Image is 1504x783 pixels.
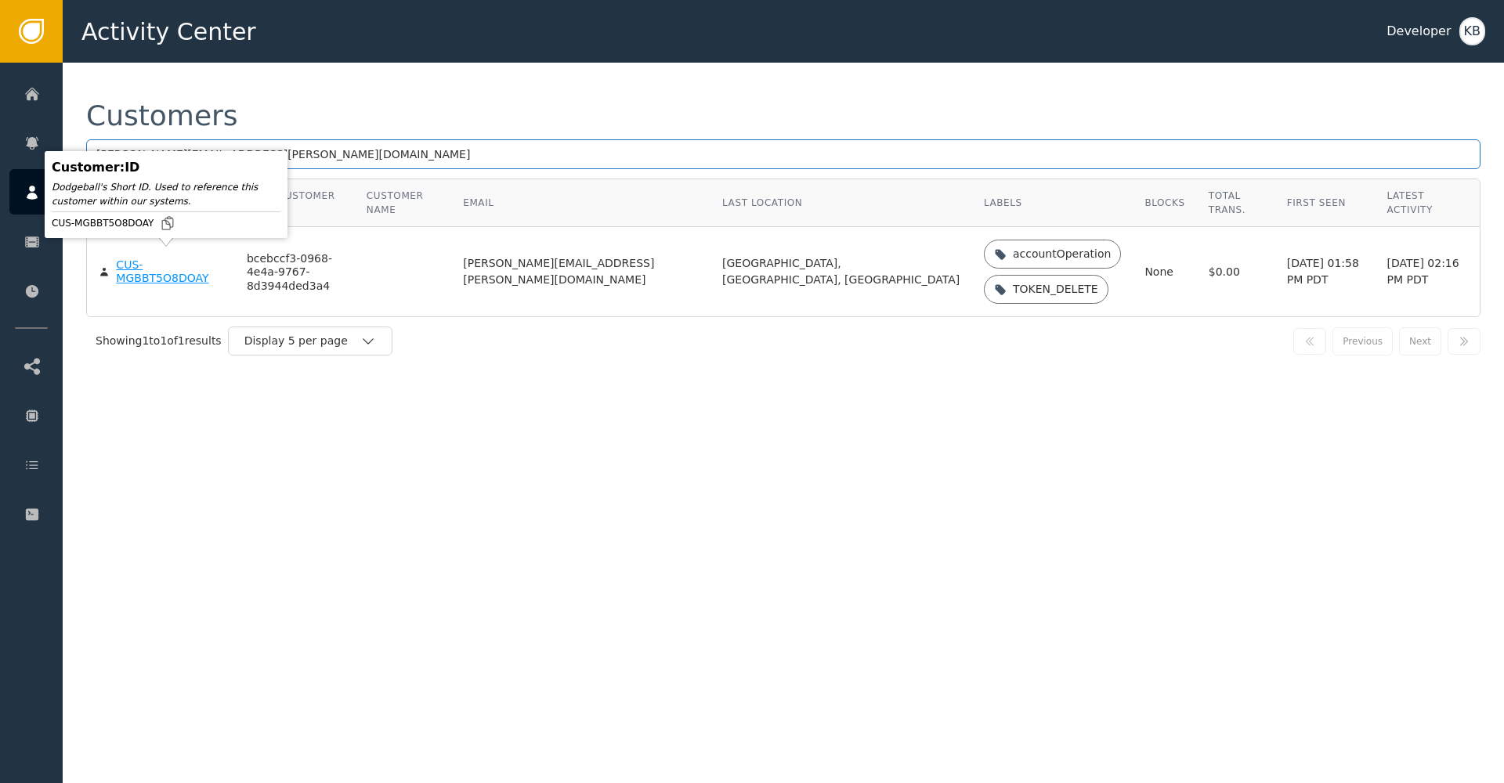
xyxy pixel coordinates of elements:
td: [GEOGRAPHIC_DATA], [GEOGRAPHIC_DATA], [GEOGRAPHIC_DATA] [710,227,972,316]
span: Activity Center [81,14,256,49]
div: CUS-MGBBT5O8DOAY [116,258,223,286]
div: None [1144,264,1184,280]
div: Customers [86,102,238,130]
div: Labels [984,196,1121,210]
div: Email [463,196,699,210]
td: $0.00 [1197,227,1275,316]
div: Customer : ID [52,158,280,177]
div: Your Customer ID [247,189,343,217]
div: Showing 1 to 1 of 1 results [96,333,222,349]
div: First Seen [1287,196,1364,210]
td: [DATE] 02:16 PM PDT [1376,227,1480,316]
div: Dodgeball's Short ID. Used to reference this customer within our systems. [52,180,280,208]
div: Total Trans. [1209,189,1264,217]
div: Display 5 per page [244,333,360,349]
div: TOKEN_DELETE [1013,281,1098,298]
div: Customer Name [367,189,439,217]
div: bcebccf3-0968-4e4a-9767-8d3944ded3a4 [247,252,343,294]
div: Latest Activity [1387,189,1468,217]
div: CUS-MGBBT5O8DOAY [52,215,280,231]
div: accountOperation [1013,246,1111,262]
div: Last Location [722,196,960,210]
input: Search by name, email, or ID [86,139,1480,169]
td: [PERSON_NAME][EMAIL_ADDRESS][PERSON_NAME][DOMAIN_NAME] [451,227,710,316]
button: Display 5 per page [228,327,392,355]
button: KB [1459,17,1485,45]
div: Blocks [1144,196,1184,210]
div: Developer [1386,22,1451,41]
td: [DATE] 01:58 PM PDT [1275,227,1376,316]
